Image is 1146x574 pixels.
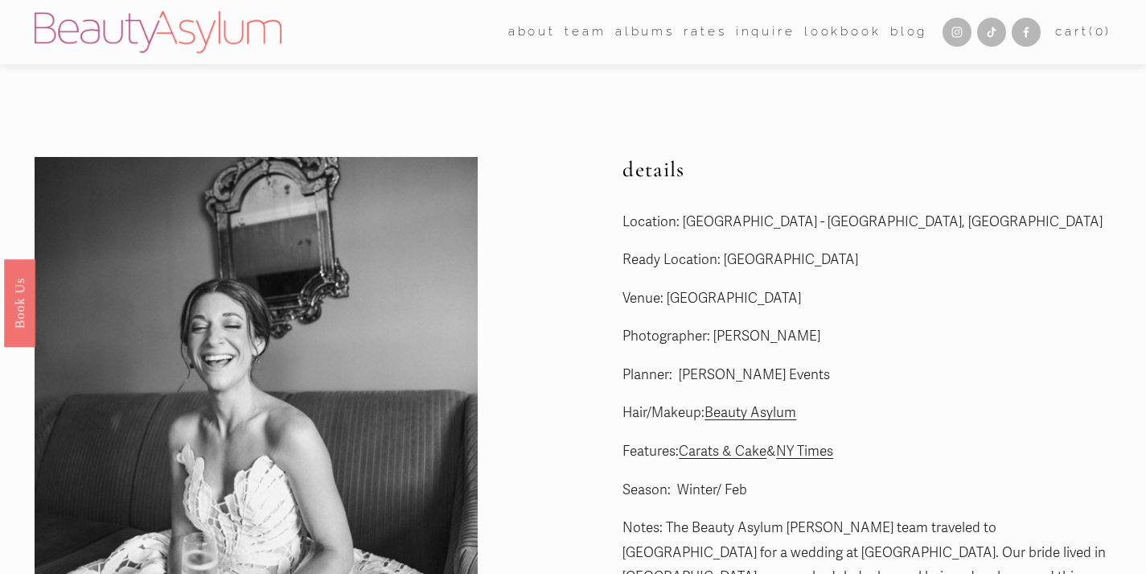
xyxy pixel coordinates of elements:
a: Carats & Cake [679,443,766,460]
a: Beauty Asylum [704,404,796,421]
a: albums [615,20,675,45]
span: 0 [1095,24,1106,39]
a: Lookbook [804,20,881,45]
p: Season: Winter/ Feb [622,478,1111,503]
a: 0 items in cart [1055,21,1111,43]
a: Inquire [736,20,795,45]
p: Photographer: [PERSON_NAME] [622,324,1111,349]
a: folder dropdown [565,20,606,45]
p: Features: & [622,440,1111,465]
p: Planner: [PERSON_NAME] Events [622,363,1111,388]
p: Location: [GEOGRAPHIC_DATA] - [GEOGRAPHIC_DATA], [GEOGRAPHIC_DATA] [622,210,1111,235]
h2: details [622,157,1111,183]
img: Beauty Asylum | Bridal Hair &amp; Makeup Charlotte &amp; Atlanta [35,11,281,53]
a: Blog [890,20,927,45]
a: NY Times [776,443,833,460]
p: Venue: [GEOGRAPHIC_DATA] [622,287,1111,312]
a: Facebook [1012,18,1041,47]
a: Book Us [4,258,35,346]
span: team [565,21,606,43]
a: Rates [684,20,726,45]
a: TikTok [977,18,1006,47]
a: folder dropdown [508,20,556,45]
span: ( ) [1089,24,1111,39]
span: about [508,21,556,43]
p: Ready Location: [GEOGRAPHIC_DATA] [622,248,1111,273]
p: Hair/Makeup: [622,401,1111,426]
a: Instagram [943,18,971,47]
